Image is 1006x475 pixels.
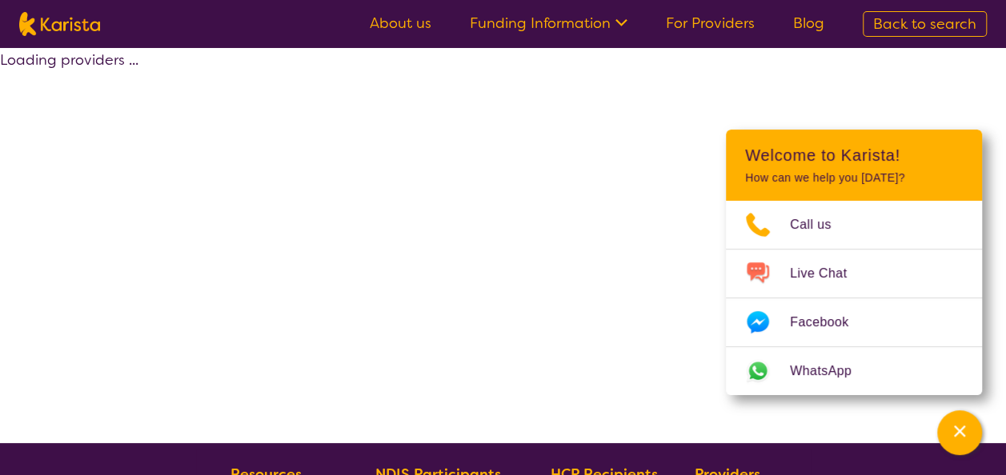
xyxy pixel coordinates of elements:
[790,213,851,237] span: Call us
[726,347,982,395] a: Web link opens in a new tab.
[470,14,627,33] a: Funding Information
[937,410,982,455] button: Channel Menu
[790,359,871,383] span: WhatsApp
[790,261,866,285] span: Live Chat
[726,201,982,395] ul: Choose channel
[726,130,982,395] div: Channel Menu
[873,14,976,34] span: Back to search
[666,14,755,33] a: For Providers
[745,171,963,185] p: How can we help you [DATE]?
[793,14,824,33] a: Blog
[790,310,868,334] span: Facebook
[863,11,987,37] a: Back to search
[19,12,100,36] img: Karista logo
[745,146,963,165] h2: Welcome to Karista!
[370,14,431,33] a: About us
